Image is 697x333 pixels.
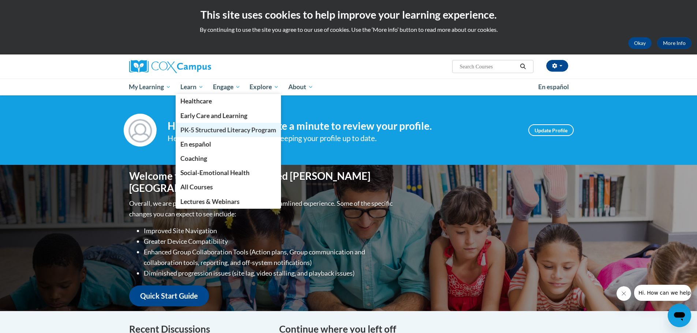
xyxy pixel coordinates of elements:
a: More Info [657,37,692,49]
iframe: Message from company [634,285,691,301]
a: Early Care and Learning [176,109,281,123]
button: Account Settings [546,60,568,72]
a: Social-Emotional Health [176,166,281,180]
span: En español [538,83,569,91]
a: PK-5 Structured Literacy Program [176,123,281,137]
span: Coaching [180,155,207,162]
h2: This site uses cookies to help improve your learning experience. [5,7,692,22]
span: Lectures & Webinars [180,198,240,205]
a: Cox Campus [129,60,268,73]
p: Overall, we are proud to provide you with a more streamlined experience. Some of the specific cha... [129,198,394,219]
span: Hi. How can we help? [4,5,59,11]
h4: Hi [PERSON_NAME]! Take a minute to review your profile. [168,120,517,132]
a: En español [533,79,574,95]
a: Explore [245,79,284,95]
span: Early Care and Learning [180,112,247,120]
img: Profile Image [124,114,157,147]
a: Learn [176,79,208,95]
span: All Courses [180,183,213,191]
li: Diminished progression issues (site lag, video stalling, and playback issues) [144,268,394,279]
a: Quick Start Guide [129,285,209,306]
span: Explore [250,83,279,91]
iframe: Close message [617,286,631,301]
span: PK-5 Structured Literacy Program [180,126,276,134]
span: En español [180,140,211,148]
div: Main menu [118,79,579,95]
button: Okay [628,37,652,49]
span: My Learning [129,83,171,91]
span: Social-Emotional Health [180,169,250,177]
li: Enhanced Group Collaboration Tools (Action plans, Group communication and collaboration tools, re... [144,247,394,268]
h1: Welcome to the new and improved [PERSON_NAME][GEOGRAPHIC_DATA] [129,170,394,194]
p: By continuing to use the site you agree to our use of cookies. Use the ‘More info’ button to read... [5,26,692,34]
a: Healthcare [176,94,281,108]
div: Help improve your experience by keeping your profile up to date. [168,132,517,144]
a: Lectures & Webinars [176,194,281,209]
img: Cox Campus [129,60,211,73]
input: Search Courses [459,62,517,71]
a: My Learning [124,79,176,95]
a: About [284,79,318,95]
span: Healthcare [180,97,212,105]
button: Search [517,62,528,71]
li: Improved Site Navigation [144,226,394,236]
a: Coaching [176,151,281,166]
span: Engage [213,83,240,91]
li: Greater Device Compatibility [144,236,394,247]
span: Learn [180,83,203,91]
a: Engage [208,79,245,95]
a: All Courses [176,180,281,194]
span: About [288,83,313,91]
iframe: Button to launch messaging window [668,304,691,327]
a: Update Profile [528,124,574,136]
a: En español [176,137,281,151]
